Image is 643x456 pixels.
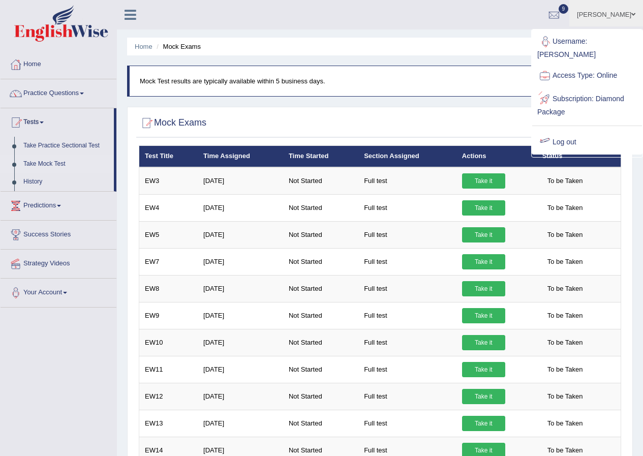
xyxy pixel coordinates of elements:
[542,335,588,350] span: To be Taken
[542,173,588,189] span: To be Taken
[139,146,198,167] th: Test Title
[1,279,116,304] a: Your Account
[198,329,283,356] td: [DATE]
[358,167,456,195] td: Full test
[462,173,505,189] a: Take it
[532,131,642,154] a: Log out
[19,173,114,191] a: History
[139,248,198,275] td: EW7
[542,416,588,431] span: To be Taken
[1,50,116,76] a: Home
[358,275,456,302] td: Full test
[198,248,283,275] td: [DATE]
[559,4,569,14] span: 9
[139,302,198,329] td: EW9
[283,275,358,302] td: Not Started
[283,146,358,167] th: Time Started
[198,383,283,410] td: [DATE]
[283,383,358,410] td: Not Started
[1,79,116,105] a: Practice Questions
[139,275,198,302] td: EW8
[542,308,588,323] span: To be Taken
[542,254,588,269] span: To be Taken
[139,115,206,131] h2: Mock Exams
[198,146,283,167] th: Time Assigned
[139,356,198,383] td: EW11
[358,302,456,329] td: Full test
[358,410,456,437] td: Full test
[198,194,283,221] td: [DATE]
[198,167,283,195] td: [DATE]
[139,221,198,248] td: EW5
[462,335,505,350] a: Take it
[542,200,588,216] span: To be Taken
[154,42,201,51] li: Mock Exams
[462,281,505,296] a: Take it
[283,221,358,248] td: Not Started
[140,76,622,86] p: Mock Test results are typically available within 5 business days.
[198,221,283,248] td: [DATE]
[135,43,152,50] a: Home
[19,155,114,173] a: Take Mock Test
[358,248,456,275] td: Full test
[283,302,358,329] td: Not Started
[462,254,505,269] a: Take it
[462,308,505,323] a: Take it
[358,383,456,410] td: Full test
[358,356,456,383] td: Full test
[542,389,588,404] span: To be Taken
[462,362,505,377] a: Take it
[532,30,642,64] a: Username: [PERSON_NAME]
[139,383,198,410] td: EW12
[19,137,114,155] a: Take Practice Sectional Test
[198,410,283,437] td: [DATE]
[542,227,588,242] span: To be Taken
[542,362,588,377] span: To be Taken
[532,64,642,87] a: Access Type: Online
[139,194,198,221] td: EW4
[139,329,198,356] td: EW10
[462,200,505,216] a: Take it
[1,221,116,246] a: Success Stories
[198,275,283,302] td: [DATE]
[283,329,358,356] td: Not Started
[358,329,456,356] td: Full test
[358,146,456,167] th: Section Assigned
[283,410,358,437] td: Not Started
[462,389,505,404] a: Take it
[283,167,358,195] td: Not Started
[198,302,283,329] td: [DATE]
[542,281,588,296] span: To be Taken
[283,356,358,383] td: Not Started
[462,416,505,431] a: Take it
[1,108,114,134] a: Tests
[198,356,283,383] td: [DATE]
[283,248,358,275] td: Not Started
[462,227,505,242] a: Take it
[1,250,116,275] a: Strategy Videos
[1,192,116,217] a: Predictions
[283,194,358,221] td: Not Started
[139,410,198,437] td: EW13
[532,87,642,121] a: Subscription: Diamond Package
[456,146,537,167] th: Actions
[358,221,456,248] td: Full test
[139,167,198,195] td: EW3
[358,194,456,221] td: Full test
